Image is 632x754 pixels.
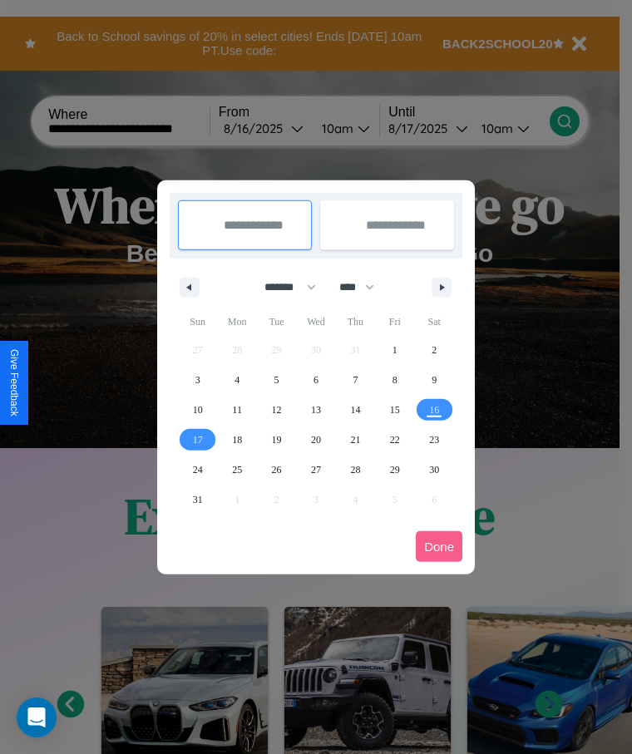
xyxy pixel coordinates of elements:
button: 11 [217,395,256,425]
span: 27 [311,455,321,485]
span: 7 [353,365,358,395]
span: 30 [429,455,439,485]
button: 30 [415,455,454,485]
span: Thu [336,308,375,335]
div: Give Feedback [8,349,20,416]
span: 17 [193,425,203,455]
button: 15 [375,395,414,425]
button: 17 [178,425,217,455]
span: 5 [274,365,279,395]
button: 6 [296,365,335,395]
button: 8 [375,365,414,395]
button: 21 [336,425,375,455]
span: 29 [390,455,400,485]
span: 26 [272,455,282,485]
span: Tue [257,308,296,335]
span: 18 [232,425,242,455]
button: 5 [257,365,296,395]
span: 21 [350,425,360,455]
span: Sat [415,308,454,335]
button: 23 [415,425,454,455]
span: Mon [217,308,256,335]
span: 23 [429,425,439,455]
button: 7 [336,365,375,395]
span: 28 [350,455,360,485]
button: 13 [296,395,335,425]
button: 9 [415,365,454,395]
button: 10 [178,395,217,425]
span: 20 [311,425,321,455]
span: Fri [375,308,414,335]
span: 3 [195,365,200,395]
button: 16 [415,395,454,425]
button: 22 [375,425,414,455]
span: 25 [232,455,242,485]
span: Sun [178,308,217,335]
span: 15 [390,395,400,425]
button: 3 [178,365,217,395]
button: 26 [257,455,296,485]
button: 2 [415,335,454,365]
button: 28 [336,455,375,485]
span: 19 [272,425,282,455]
span: 22 [390,425,400,455]
button: 20 [296,425,335,455]
button: 29 [375,455,414,485]
span: 11 [232,395,242,425]
span: 8 [393,365,397,395]
span: 10 [193,395,203,425]
span: 12 [272,395,282,425]
span: 1 [393,335,397,365]
div: Open Intercom Messenger [17,697,57,737]
button: 12 [257,395,296,425]
span: 2 [432,335,437,365]
button: 1 [375,335,414,365]
span: 16 [429,395,439,425]
button: 25 [217,455,256,485]
span: Wed [296,308,335,335]
span: 24 [193,455,203,485]
button: 4 [217,365,256,395]
button: 27 [296,455,335,485]
span: 31 [193,485,203,515]
button: 24 [178,455,217,485]
button: 14 [336,395,375,425]
button: Done [416,531,462,562]
button: 19 [257,425,296,455]
button: 31 [178,485,217,515]
span: 13 [311,395,321,425]
button: 18 [217,425,256,455]
span: 6 [314,365,318,395]
span: 14 [350,395,360,425]
span: 9 [432,365,437,395]
span: 4 [235,365,239,395]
